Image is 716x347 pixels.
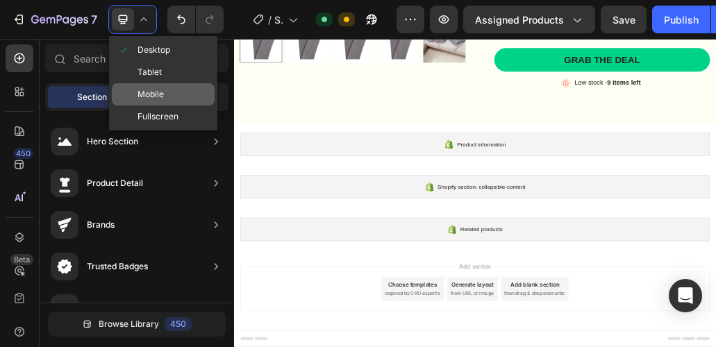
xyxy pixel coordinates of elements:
[652,6,710,33] button: Publish
[6,6,103,33] button: 7
[613,14,635,26] span: Save
[13,148,33,159] div: 450
[268,12,272,27] span: /
[391,321,465,338] span: Related products
[234,39,716,347] iframe: Design area
[87,301,128,315] div: Guarantee
[664,12,699,27] div: Publish
[669,279,702,312] div: Open Intercom Messenger
[463,6,595,33] button: Assigned Products
[645,70,703,82] strong: 9 items left
[385,174,469,191] span: Product information
[138,43,170,57] span: Desktop
[352,248,504,264] span: Shopify section: collapsible-content
[87,135,138,149] div: Hero Section
[138,65,162,79] span: Tablet
[91,11,97,28] p: 7
[589,69,706,84] p: Low stock -
[601,6,647,33] button: Save
[87,260,148,273] div: Trusted Badges
[10,254,33,265] div: Beta
[48,312,226,337] button: Browse Library450
[565,69,582,85] img: gempages_432750572815254551-9109ee11-533c-4760-bb2e-6556401de1bc.svg
[138,110,178,124] span: Fullscreen
[571,26,702,47] div: Grab the deal
[165,317,192,331] div: 450
[274,12,283,27] span: Shopify Original Product Template
[77,91,107,103] span: Section
[99,318,159,330] span: Browse Library
[138,87,164,101] span: Mobile
[87,218,115,232] div: Brands
[475,12,564,27] span: Assigned Products
[87,176,143,190] div: Product Detail
[167,6,224,33] div: Undo/Redo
